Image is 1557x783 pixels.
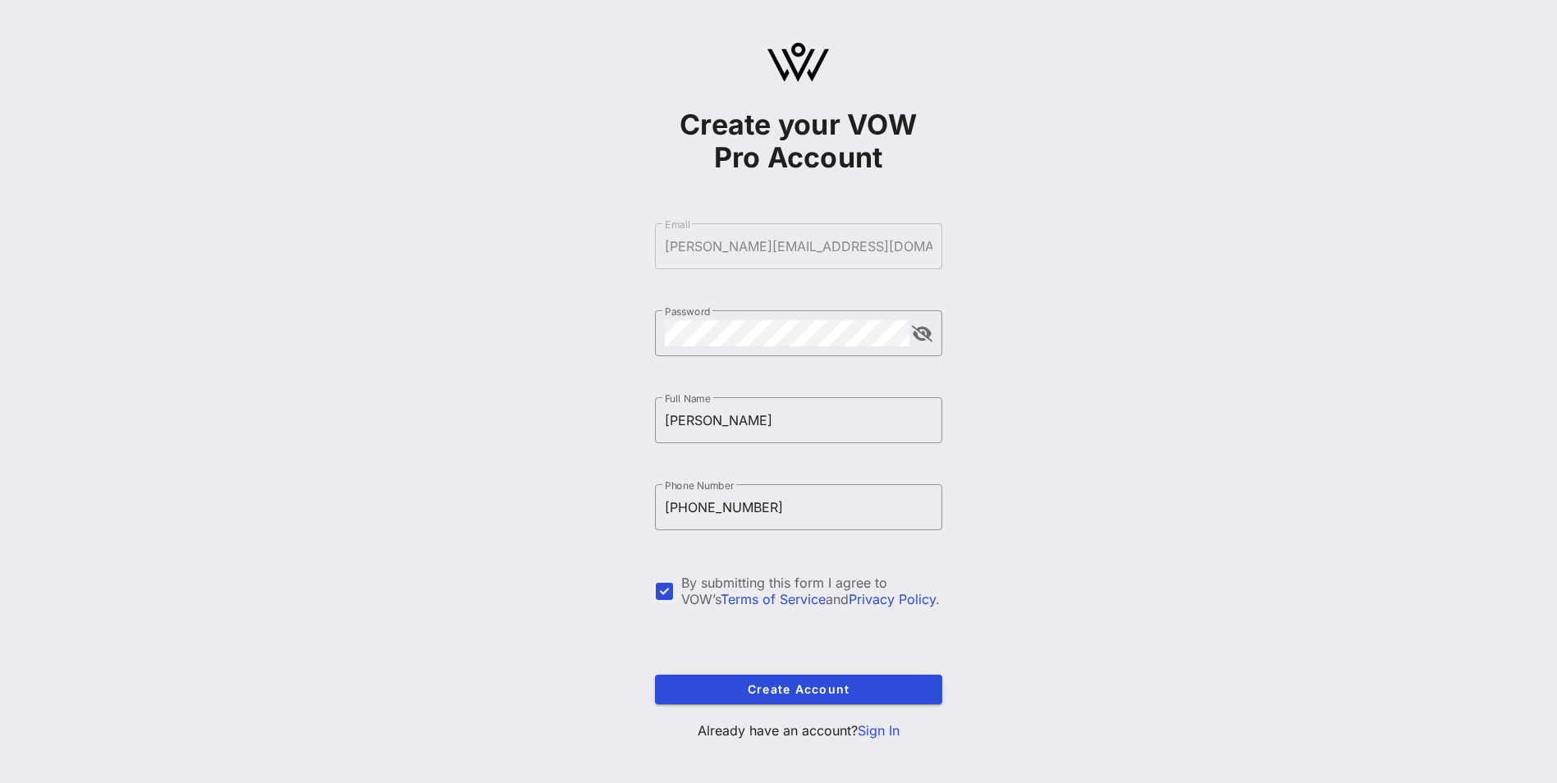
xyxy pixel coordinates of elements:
button: Create Account [655,675,942,704]
label: Email [665,218,690,231]
span: Create Account [668,682,929,696]
label: Phone Number [665,479,734,492]
a: Terms of Service [721,591,826,607]
p: Already have an account? [655,721,942,740]
div: By submitting this form I agree to VOW’s and . [681,575,942,607]
a: Sign In [858,722,900,739]
button: append icon [912,326,932,342]
img: logo.svg [767,43,829,82]
h1: Create your VOW Pro Account [655,108,942,174]
label: Password [665,305,711,318]
a: Privacy Policy [849,591,936,607]
label: Full Name [665,392,711,405]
